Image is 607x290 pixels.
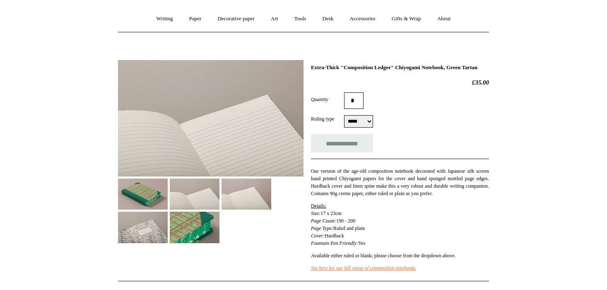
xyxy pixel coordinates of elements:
[311,265,416,271] a: See here for our full range of composition notebooks
[210,8,262,30] a: Decorative paper
[333,225,365,231] span: Ruled and plain
[222,179,271,210] img: Extra-Thick "Composition Ledger" Chiyogami Notebook, Green Tartan
[336,218,355,224] span: 190 - 200
[149,8,181,30] a: Writing
[315,8,341,30] a: Desk
[118,212,168,243] img: Extra-Thick "Composition Ledger" Chiyogami Notebook, Green Tartan
[311,64,489,71] h1: Extra-Thick "Composition Ledger" Chiyogami Notebook, Green Tartan
[118,179,168,210] img: Extra-Thick "Composition Ledger" Chiyogami Notebook, Green Tartan
[182,8,209,30] a: Paper
[311,240,358,246] em: Fountain Pen Friendly:
[311,210,320,216] em: Size:
[311,79,489,86] h2: £35.00
[311,252,489,259] p: Available either ruled or blank; please choose from the dropdown above.
[311,96,344,103] label: Quantity
[384,8,429,30] a: Gifts & Wrap
[311,218,336,224] em: Page Count:
[325,233,344,239] span: Hardback
[311,168,489,196] span: Our version of the age-old composition notebook decorated with Japanese silk screen hand printed ...
[287,8,314,30] a: Tools
[170,212,219,243] img: Extra-Thick "Composition Ledger" Chiyogami Notebook, Green Tartan
[311,233,325,239] em: Cover:
[311,225,333,231] em: Page Type:
[358,240,365,246] span: Yes
[342,8,383,30] a: Accessories
[118,60,303,176] img: Extra-Thick "Composition Ledger" Chiyogami Notebook, Green Tartan
[263,8,285,30] a: Art
[311,203,326,209] span: Details:
[430,8,458,30] a: About
[170,179,219,210] img: Extra-Thick "Composition Ledger" Chiyogami Notebook, Green Tartan
[311,115,344,123] label: Ruling type
[320,210,342,216] span: 17 x 23cm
